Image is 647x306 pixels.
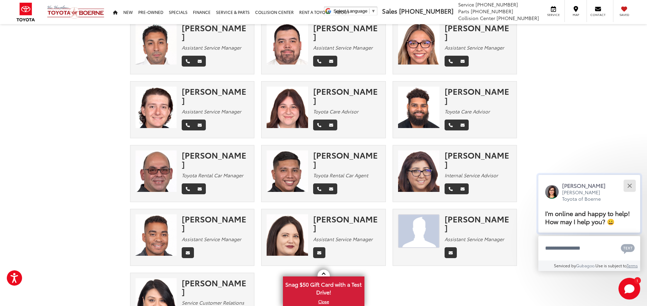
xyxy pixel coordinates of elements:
span: Sales [382,6,397,15]
img: Sarah Bartell [267,87,308,128]
a: Email [325,56,337,67]
span: Snag $50 Gift Card with a Test Drive! [284,277,364,298]
svg: Start Chat [618,278,640,300]
span: Select Language [334,8,367,14]
div: [PERSON_NAME] [445,214,512,232]
div: [PERSON_NAME] [445,23,512,41]
a: Email [182,247,194,258]
textarea: Type your message [538,236,640,260]
img: Thomas Bundick [398,214,439,248]
em: Toyota Rental Car Agent [313,172,368,179]
a: Phone [182,183,194,194]
em: Assistant Service Manager [182,44,241,51]
a: Email [456,120,469,130]
span: Use is subject to [595,263,627,268]
a: Email [194,183,206,194]
a: Email [456,56,469,67]
div: [PERSON_NAME] [182,278,249,296]
em: Assistant Service Manager [182,108,241,115]
span: Service [546,13,561,17]
span: [PHONE_NUMBER] [471,8,513,15]
img: Katherine Rojas [398,23,439,65]
img: Riley Hodges [136,87,177,128]
a: Email [194,120,206,130]
svg: Text [621,243,635,254]
img: Clinton Ray [267,23,308,65]
a: Email [325,183,337,194]
div: [PERSON_NAME] [445,87,512,105]
a: Phone [445,120,457,130]
em: Assistant Service Manager [313,236,373,242]
button: Toggle Chat Window [618,278,640,300]
span: Parts [458,8,469,15]
span: I'm online and happy to help! How may I help you? 😀 [545,209,630,226]
em: Toyota Care Advisor [445,108,490,115]
img: Julio Rodriguez [267,150,308,192]
img: Aj Bonner [136,214,177,256]
span: Map [568,13,583,17]
p: [PERSON_NAME] Toyota of Boerne [562,189,612,202]
div: [PERSON_NAME] [182,150,249,168]
button: Chat with SMS [619,240,637,256]
span: Saved [617,13,632,17]
span: Collision Center [458,15,495,21]
a: Phone [313,120,325,130]
a: Phone [445,183,457,194]
span: [PHONE_NUMBER] [399,6,453,15]
img: Barry Barron [398,87,439,128]
em: Toyota Rental Car Manager [182,172,243,179]
em: Assistant Service Manager [445,236,504,242]
span: [PHONE_NUMBER] [475,1,518,8]
span: ▼ [371,8,376,14]
a: Email [456,183,469,194]
em: Toyota Care Advisor [313,108,358,115]
em: Assistant Service Manager [182,236,241,242]
div: Close[PERSON_NAME][PERSON_NAME] Toyota of BoerneI'm online and happy to help! How may I help you?... [538,175,640,271]
div: [PERSON_NAME] [182,23,249,41]
div: [PERSON_NAME] [313,214,380,232]
img: Tina Webb [398,150,439,192]
div: [PERSON_NAME] [182,87,249,105]
span: [PHONE_NUMBER] [497,15,539,21]
a: Phone [445,56,457,67]
img: Raul Vega [136,150,177,192]
div: [PERSON_NAME] [182,214,249,232]
a: Phone [313,183,325,194]
img: Vic Vaughan Toyota of Boerne [47,5,105,19]
a: Email [445,247,457,258]
a: Email [325,120,337,130]
p: [PERSON_NAME] [562,182,612,189]
a: Email [194,56,206,67]
a: Gubagoo. [576,263,595,268]
span: Serviced by [554,263,576,268]
div: [PERSON_NAME] [313,23,380,41]
a: Email [313,247,325,258]
span: 1 [636,279,638,282]
img: Adrian Salinas [136,23,177,65]
em: Assistant Service Manager [313,44,373,51]
span: Contact [590,13,606,17]
div: [PERSON_NAME] [313,87,380,105]
a: Phone [313,56,325,67]
a: Select Language​ [334,8,376,14]
a: Phone [182,120,194,130]
a: Phone [182,56,194,67]
button: Close [622,178,637,193]
img: Erica Tyne [267,214,308,256]
div: [PERSON_NAME] [313,150,380,168]
em: Internal Service Advisor [445,172,498,179]
em: Assistant Service Manager [445,44,504,51]
div: [PERSON_NAME] [445,150,512,168]
span: Service [458,1,474,8]
a: Terms [627,263,638,268]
